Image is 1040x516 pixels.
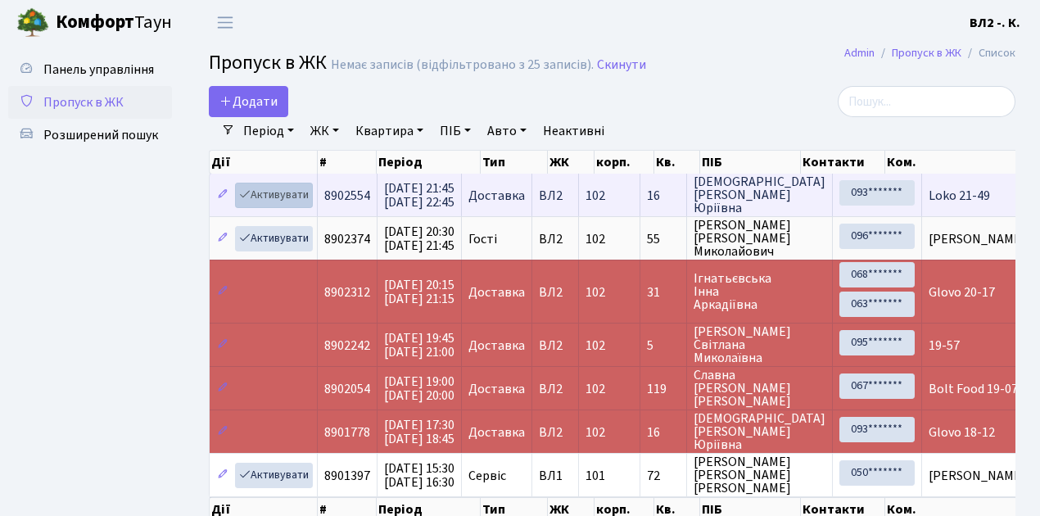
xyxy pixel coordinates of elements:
span: ВЛ2 [539,426,572,439]
span: [PERSON_NAME] [PERSON_NAME] Миколайович [694,219,825,258]
span: [DEMOGRAPHIC_DATA] [PERSON_NAME] Юріївна [694,412,825,451]
span: 102 [586,230,605,248]
span: 101 [586,467,605,485]
span: ВЛ2 [539,382,572,396]
span: Доставка [468,286,525,299]
a: Авто [481,117,533,145]
b: ВЛ2 -. К. [970,14,1020,32]
span: 16 [647,426,680,439]
span: Доставка [468,339,525,352]
span: [DATE] 17:30 [DATE] 18:45 [384,416,454,448]
span: 8902374 [324,230,370,248]
span: 8901778 [324,423,370,441]
th: ПІБ [700,151,801,174]
span: Панель управління [43,61,154,79]
span: [DATE] 21:45 [DATE] 22:45 [384,179,454,211]
th: Дії [210,151,318,174]
a: Активувати [235,226,313,251]
a: Квартира [349,117,430,145]
a: Додати [209,86,288,117]
span: ВЛ2 [539,189,572,202]
span: [DATE] 20:30 [DATE] 21:45 [384,223,454,255]
a: Пропуск в ЖК [8,86,172,119]
span: Сервіс [468,469,506,482]
input: Пошук... [838,86,1015,117]
span: [PERSON_NAME] [PERSON_NAME] [PERSON_NAME] [694,455,825,495]
span: [DATE] 15:30 [DATE] 16:30 [384,459,454,491]
th: Контакти [801,151,884,174]
span: [DATE] 20:15 [DATE] 21:15 [384,276,454,308]
a: Панель управління [8,53,172,86]
span: [DATE] 19:45 [DATE] 21:00 [384,329,454,361]
span: Glovo 20-17 [929,283,995,301]
span: ВЛ1 [539,469,572,482]
span: 55 [647,233,680,246]
th: ЖК [548,151,595,174]
span: 8902242 [324,337,370,355]
a: Активувати [235,183,313,208]
span: Ігнатьєвська Інна Аркадіївна [694,272,825,311]
span: 8902554 [324,187,370,205]
span: Пропуск в ЖК [43,93,124,111]
span: Bolt Food 19-07 [929,380,1018,398]
a: Активувати [235,463,313,488]
span: 102 [586,187,605,205]
th: Кв. [654,151,700,174]
a: Період [237,117,301,145]
a: ВЛ2 -. К. [970,13,1020,33]
span: 102 [586,337,605,355]
span: 5 [647,339,680,352]
span: 19-57 [929,337,960,355]
span: [DEMOGRAPHIC_DATA] [PERSON_NAME] Юріївна [694,175,825,215]
span: Glovo 18-12 [929,423,995,441]
span: Таун [56,9,172,37]
span: 31 [647,286,680,299]
span: Доставка [468,382,525,396]
span: [DATE] 19:00 [DATE] 20:00 [384,373,454,405]
span: Розширений пошук [43,126,158,144]
span: 8902312 [324,283,370,301]
span: [PERSON_NAME] Світлана Миколаївна [694,325,825,364]
a: Розширений пошук [8,119,172,152]
a: ЖК [304,117,346,145]
b: Комфорт [56,9,134,35]
span: Доставка [468,189,525,202]
span: ВЛ2 [539,233,572,246]
span: 102 [586,283,605,301]
div: Немає записів (відфільтровано з 25 записів). [331,57,594,73]
span: Пропуск в ЖК [209,48,327,77]
span: 119 [647,382,680,396]
span: 8902054 [324,380,370,398]
th: Тип [481,151,548,174]
span: 72 [647,469,680,482]
span: ВЛ2 [539,286,572,299]
span: ВЛ2 [539,339,572,352]
span: 102 [586,380,605,398]
span: Loko 21-49 [929,187,990,205]
a: Неактивні [536,117,611,145]
th: корп. [595,151,654,174]
a: ПІБ [433,117,477,145]
img: logo.png [16,7,49,39]
span: Доставка [468,426,525,439]
span: 102 [586,423,605,441]
span: Гості [468,233,497,246]
th: Період [377,151,481,174]
span: 8901397 [324,467,370,485]
th: # [318,151,377,174]
a: Скинути [597,57,646,73]
span: Додати [219,93,278,111]
span: Славна [PERSON_NAME] [PERSON_NAME] [694,369,825,408]
button: Переключити навігацію [205,9,246,36]
span: 16 [647,189,680,202]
